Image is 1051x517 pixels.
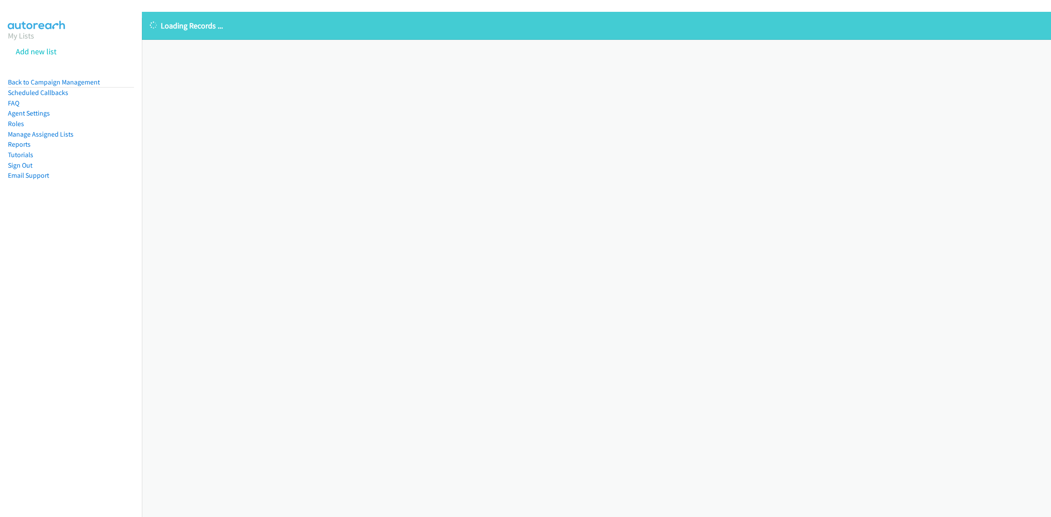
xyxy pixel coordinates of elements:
a: Agent Settings [8,109,50,117]
a: Reports [8,140,31,148]
a: Sign Out [8,161,32,169]
a: Manage Assigned Lists [8,130,74,138]
a: Tutorials [8,151,33,159]
a: FAQ [8,99,19,107]
p: Loading Records ... [150,20,1043,32]
a: Email Support [8,171,49,179]
a: Scheduled Callbacks [8,88,68,97]
a: My Lists [8,31,34,41]
a: Roles [8,120,24,128]
a: Add new list [16,46,56,56]
a: Back to Campaign Management [8,78,100,86]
